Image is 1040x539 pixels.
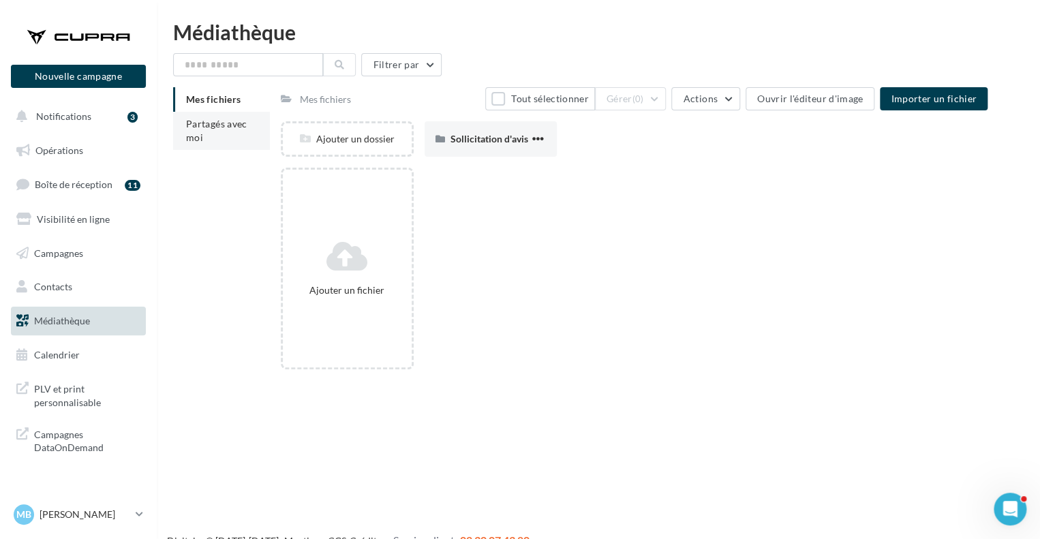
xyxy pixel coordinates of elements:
[485,87,594,110] button: Tout sélectionner
[34,349,80,360] span: Calendrier
[8,420,149,460] a: Campagnes DataOnDemand
[8,341,149,369] a: Calendrier
[16,508,31,521] span: MB
[994,493,1026,525] iframe: Intercom live chat
[450,133,528,144] span: Sollicitation d'avis
[8,170,149,199] a: Boîte de réception11
[37,213,110,225] span: Visibilité en ligne
[746,87,874,110] button: Ouvrir l'éditeur d'image
[8,374,149,414] a: PLV et print personnalisable
[8,205,149,234] a: Visibilité en ligne
[173,22,1024,42] div: Médiathèque
[8,307,149,335] a: Médiathèque
[880,87,988,110] button: Importer un fichier
[891,93,977,104] span: Importer un fichier
[186,93,241,105] span: Mes fichiers
[8,102,143,131] button: Notifications 3
[8,136,149,165] a: Opérations
[34,425,140,455] span: Campagnes DataOnDemand
[683,93,717,104] span: Actions
[125,180,140,191] div: 11
[40,508,130,521] p: [PERSON_NAME]
[35,144,83,156] span: Opérations
[8,273,149,301] a: Contacts
[36,110,91,122] span: Notifications
[283,132,412,146] div: Ajouter un dossier
[632,93,644,104] span: (0)
[300,93,351,106] div: Mes fichiers
[8,239,149,268] a: Campagnes
[34,315,90,326] span: Médiathèque
[34,281,72,292] span: Contacts
[11,65,146,88] button: Nouvelle campagne
[361,53,442,76] button: Filtrer par
[288,283,406,297] div: Ajouter un fichier
[127,112,138,123] div: 3
[595,87,667,110] button: Gérer(0)
[34,247,83,258] span: Campagnes
[671,87,739,110] button: Actions
[11,502,146,527] a: MB [PERSON_NAME]
[186,118,247,143] span: Partagés avec moi
[35,179,112,190] span: Boîte de réception
[34,380,140,409] span: PLV et print personnalisable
